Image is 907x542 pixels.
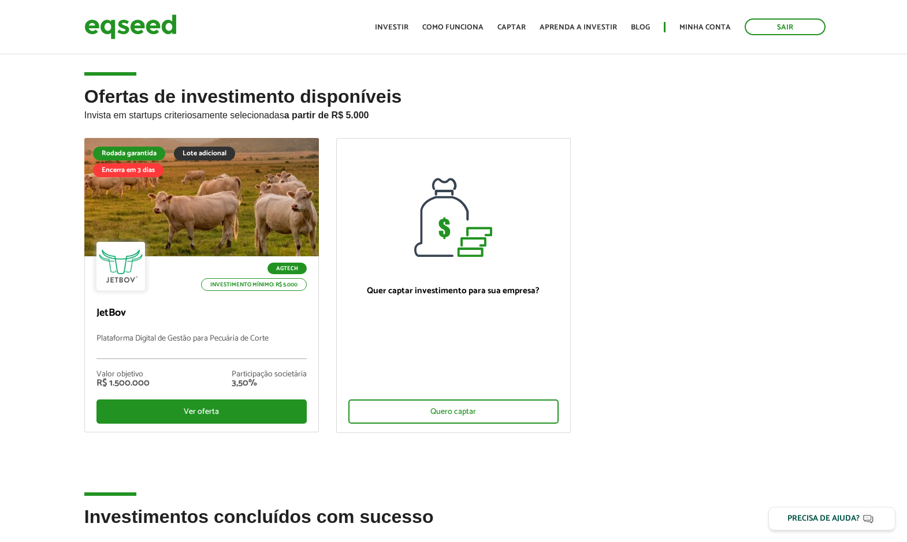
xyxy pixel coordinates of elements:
[745,18,826,35] a: Sair
[422,24,484,31] a: Como funciona
[84,138,319,432] a: Rodada garantida Lote adicional Encerra em 3 dias Agtech Investimento mínimo: R$ 5.000 JetBov Pla...
[96,334,307,359] p: Plataforma Digital de Gestão para Pecuária de Corte
[284,110,369,120] strong: a partir de R$ 5.000
[84,87,823,138] h2: Ofertas de investimento disponíveis
[232,371,307,379] div: Participação societária
[540,24,617,31] a: Aprenda a investir
[631,24,650,31] a: Blog
[348,399,559,424] div: Quero captar
[96,379,150,388] div: R$ 1.500.000
[201,278,307,291] p: Investimento mínimo: R$ 5.000
[84,12,177,42] img: EqSeed
[93,147,165,160] div: Rodada garantida
[679,24,731,31] a: Minha conta
[232,379,307,388] div: 3,50%
[96,371,150,379] div: Valor objetivo
[174,147,235,160] div: Lote adicional
[267,263,307,274] p: Agtech
[348,286,559,296] p: Quer captar investimento para sua empresa?
[96,399,307,424] div: Ver oferta
[375,24,408,31] a: Investir
[93,163,163,177] div: Encerra em 3 dias
[336,138,571,433] a: Quer captar investimento para sua empresa? Quero captar
[497,24,526,31] a: Captar
[96,307,307,320] p: JetBov
[84,107,823,121] p: Invista em startups criteriosamente selecionadas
